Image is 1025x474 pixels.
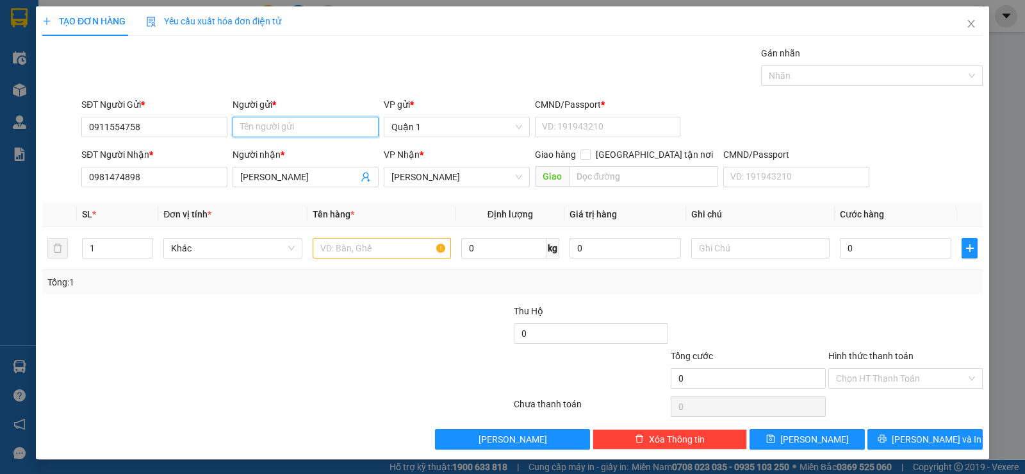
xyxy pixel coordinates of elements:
[686,202,835,227] th: Ghi chú
[750,429,865,450] button: save[PERSON_NAME]
[42,17,51,26] span: plus
[233,97,379,112] div: Người gửi
[108,49,176,59] b: [DOMAIN_NAME]
[146,17,156,27] img: icon
[570,238,681,258] input: 0
[47,275,397,289] div: Tổng: 1
[953,6,989,42] button: Close
[42,16,126,26] span: TẠO ĐƠN HÀNG
[840,209,884,219] span: Cước hàng
[16,83,47,143] b: Trà Lan Viên
[81,97,227,112] div: SĐT Người Gửi
[512,397,669,419] div: Chưa thanh toán
[47,238,68,258] button: delete
[479,432,547,446] span: [PERSON_NAME]
[384,97,530,112] div: VP gửi
[139,16,170,47] img: logo.jpg
[780,432,849,446] span: [PERSON_NAME]
[691,238,830,258] input: Ghi Chú
[391,117,522,137] span: Quận 1
[146,16,281,26] span: Yêu cầu xuất hóa đơn điện tử
[384,149,420,160] span: VP Nhận
[535,149,576,160] span: Giao hàng
[163,209,211,219] span: Đơn vị tính
[766,434,775,444] span: save
[635,434,644,444] span: delete
[82,209,92,219] span: SL
[966,19,976,29] span: close
[962,243,977,253] span: plus
[867,429,983,450] button: printer[PERSON_NAME] và In
[828,351,914,361] label: Hình thức thanh toán
[569,166,719,187] input: Dọc đường
[761,48,800,58] label: Gán nhãn
[570,209,617,219] span: Giá trị hàng
[514,306,543,316] span: Thu Hộ
[962,238,978,258] button: plus
[171,239,294,258] span: Khác
[546,238,559,258] span: kg
[391,167,522,187] span: Lê Hồng Phong
[81,148,227,162] div: SĐT Người Nhận
[361,172,371,182] span: user-add
[892,432,981,446] span: [PERSON_NAME] và In
[108,61,176,77] li: (c) 2017
[878,434,887,444] span: printer
[435,429,589,450] button: [PERSON_NAME]
[671,351,713,361] span: Tổng cước
[535,166,569,187] span: Giao
[488,209,533,219] span: Định lượng
[649,432,705,446] span: Xóa Thông tin
[593,429,747,450] button: deleteXóa Thông tin
[535,97,681,112] div: CMND/Passport
[79,19,127,146] b: Trà Lan Viên - Gửi khách hàng
[591,148,718,162] span: [GEOGRAPHIC_DATA] tận nơi
[313,238,451,258] input: VD: Bàn, Ghế
[723,148,869,162] div: CMND/Passport
[233,148,379,162] div: Người nhận
[313,209,354,219] span: Tên hàng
